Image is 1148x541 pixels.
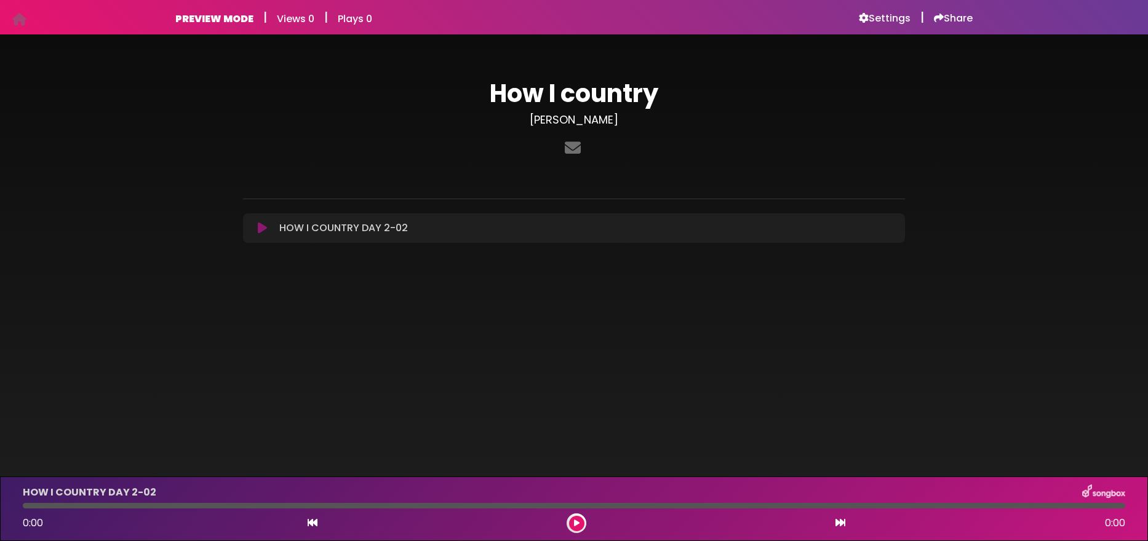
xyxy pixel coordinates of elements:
h6: PREVIEW MODE [175,13,253,25]
p: HOW I COUNTRY DAY 2-02 [279,221,408,235]
h5: | [324,10,328,25]
h5: | [920,10,924,25]
h3: [PERSON_NAME] [243,113,905,127]
h6: Plays 0 [338,13,372,25]
h5: | [263,10,267,25]
h6: Views 0 [277,13,314,25]
a: Share [934,12,973,25]
h1: How I country [243,79,905,108]
a: Settings [859,12,911,25]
